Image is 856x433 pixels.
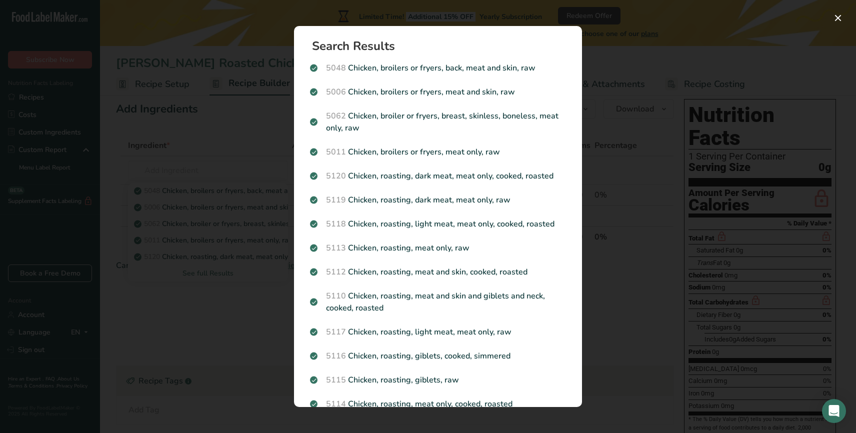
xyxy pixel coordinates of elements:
p: Chicken, roasting, giblets, raw [310,374,566,386]
p: Chicken, roasting, dark meat, meat only, raw [310,194,566,206]
p: Chicken, roasting, meat and skin and giblets and neck, cooked, roasted [310,290,566,314]
p: Chicken, roasting, meat only, cooked, roasted [310,398,566,410]
p: Chicken, roasting, giblets, cooked, simmered [310,350,566,362]
span: 5117 [326,326,346,337]
span: 5118 [326,218,346,229]
div: Open Intercom Messenger [822,399,846,423]
span: 5048 [326,62,346,73]
span: 5011 [326,146,346,157]
span: 5062 [326,110,346,121]
p: Chicken, broiler or fryers, breast, skinless, boneless, meat only, raw [310,110,566,134]
p: Chicken, roasting, meat and skin, cooked, roasted [310,266,566,278]
p: Chicken, roasting, dark meat, meat only, cooked, roasted [310,170,566,182]
span: 5115 [326,374,346,385]
p: Chicken, roasting, light meat, meat only, cooked, roasted [310,218,566,230]
p: Chicken, broilers or fryers, meat and skin, raw [310,86,566,98]
span: 5113 [326,242,346,253]
p: Chicken, roasting, meat only, raw [310,242,566,254]
span: 5120 [326,170,346,181]
span: 5116 [326,350,346,361]
span: 5114 [326,398,346,409]
span: 5006 [326,86,346,97]
p: Chicken, broilers or fryers, meat only, raw [310,146,566,158]
p: Chicken, roasting, light meat, meat only, raw [310,326,566,338]
p: Chicken, broilers or fryers, back, meat and skin, raw [310,62,566,74]
span: 5119 [326,194,346,205]
span: 5110 [326,290,346,301]
span: 5112 [326,266,346,277]
h1: Search Results [312,40,572,52]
